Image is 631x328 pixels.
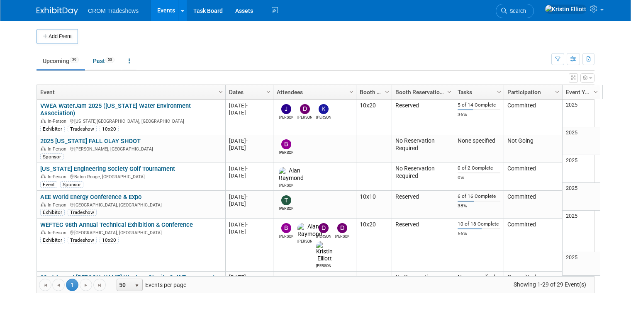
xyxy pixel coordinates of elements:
span: - [246,138,248,144]
div: [DATE] [229,144,269,151]
td: 2025 [563,183,600,211]
td: 2025 [563,127,600,155]
img: Kristin Elliott [545,5,587,14]
td: 2025 [563,276,600,304]
img: Daniel Haugland [319,223,329,233]
img: In-Person Event [41,119,46,123]
td: Reserved [392,191,454,219]
span: 50 [117,279,131,291]
a: 22nd Annual [PERSON_NAME] Western Charity Golf Tournament [40,274,215,281]
div: Exhibitor [40,126,65,132]
span: In-Person [48,119,69,124]
div: Tradeshow [68,237,97,243]
div: Alan Raymond [279,182,293,188]
a: Search [496,4,534,18]
img: Kristin Elliott [316,241,333,263]
td: Reserved [392,219,454,271]
div: Sponsor [40,153,63,160]
img: Branden Peterson [281,139,291,149]
button: Add Event [37,29,78,44]
td: 10x20 [356,219,392,271]
td: Committed [504,100,562,135]
span: In-Person [48,174,69,180]
div: 0% [458,175,500,181]
div: Alan Raymond [297,238,312,244]
img: Bobby Oyenarte [281,223,291,233]
span: Search [507,8,526,14]
a: VWEA WaterJam 2025 ([US_STATE] Water Environment Association) [40,102,191,117]
a: Booth Reservation Status [395,85,448,99]
a: Tasks [458,85,498,99]
a: Column Settings [347,85,356,97]
td: Committed [504,191,562,219]
span: - [246,221,248,228]
img: Branden Peterson [281,276,291,286]
td: Reserved [392,100,454,135]
td: 10x10 [356,191,392,219]
td: 2025 [563,155,600,183]
a: Column Settings [264,85,273,97]
img: In-Person Event [41,174,46,178]
a: WEFTEC 98th Annual Technical Exhibition & Conference [40,221,193,228]
img: Myers Carpenter [300,276,310,286]
a: Attendees [277,85,351,99]
div: 10x20 [100,237,119,243]
td: No Reservation Required [392,272,454,295]
a: Event [40,85,220,99]
td: Committed [504,219,562,271]
a: Go to the last page [93,279,106,291]
span: 53 [105,57,115,63]
div: [DATE] [229,221,269,228]
span: select [134,282,140,289]
td: Committed [504,163,562,191]
span: 29 [70,57,79,63]
div: 5 of 14 Complete [458,102,500,108]
a: Column Settings [383,85,392,97]
img: Tod Green [281,195,291,205]
td: Committed [504,272,562,295]
td: 10x20 [356,100,392,135]
a: Event Year [566,85,595,99]
span: Events per page [106,279,195,291]
div: None specified [458,274,500,281]
span: Column Settings [446,89,453,95]
span: Column Settings [496,89,502,95]
div: Tradeshow [68,126,97,132]
div: 56% [458,231,500,237]
span: In-Person [48,202,69,208]
div: [DATE] [229,165,269,172]
div: Exhibitor [40,237,65,243]
a: Upcoming29 [37,53,85,69]
div: [US_STATE][GEOGRAPHIC_DATA], [GEOGRAPHIC_DATA] [40,117,222,124]
td: No Reservation Required [392,135,454,163]
a: Dates [229,85,268,99]
a: [US_STATE] Engineering Society Golf Tournament [40,165,175,173]
span: In-Person [48,230,69,236]
div: Exhibitor [40,209,65,216]
div: [DATE] [229,102,269,109]
div: [DATE] [229,274,269,281]
span: In-Person [48,146,69,152]
img: In-Person Event [41,146,46,151]
img: Daniel Austria [337,223,347,233]
div: [DATE] [229,109,269,116]
div: [DATE] [229,137,269,144]
td: Not Going [504,135,562,163]
span: - [246,274,248,280]
div: [DATE] [229,172,269,179]
div: Baton Rouge, [GEOGRAPHIC_DATA] [40,173,222,180]
a: Participation [507,85,556,99]
div: [GEOGRAPHIC_DATA], [GEOGRAPHIC_DATA] [40,201,222,208]
img: ExhibitDay [37,7,78,15]
div: Kelly Lee [316,114,331,120]
span: CROM Tradeshows [88,7,139,14]
a: Booth Size [360,85,386,99]
span: - [246,194,248,200]
div: Kristin Elliott [316,262,331,269]
div: Event [40,181,57,188]
span: Go to the last page [96,282,103,289]
span: Column Settings [592,89,599,95]
span: Column Settings [217,89,224,95]
div: Daniel Austria [297,114,312,120]
a: Column Settings [592,85,601,97]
